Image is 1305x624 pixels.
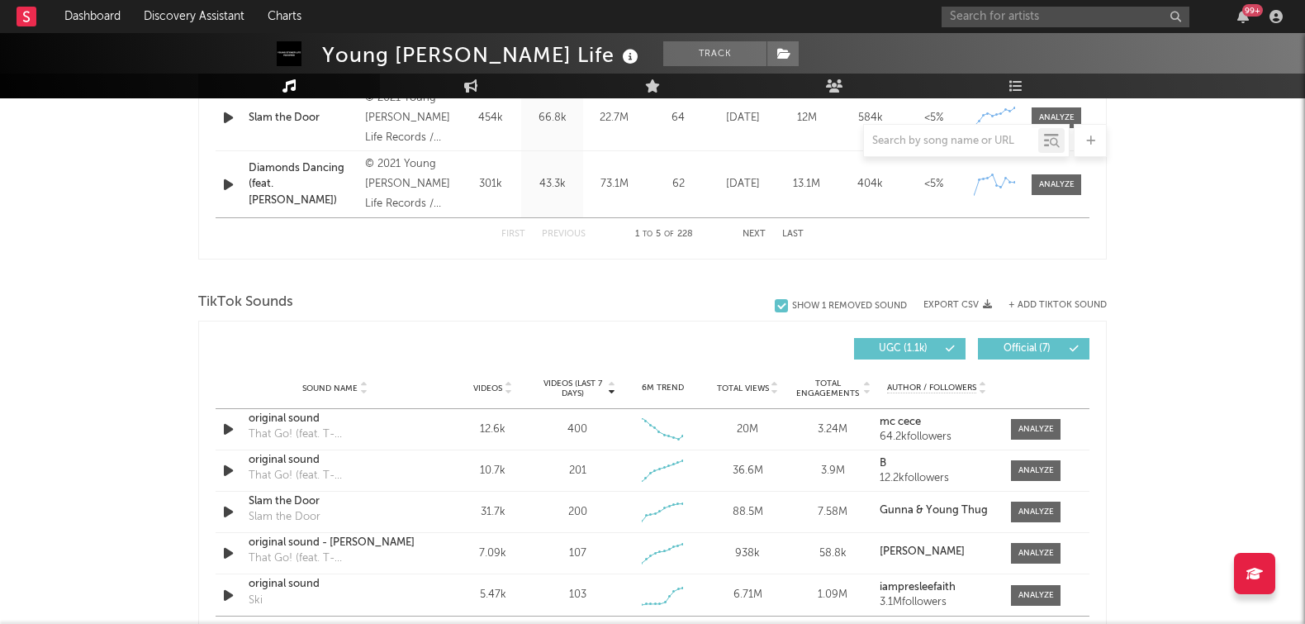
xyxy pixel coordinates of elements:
div: 88.5M [709,504,786,521]
strong: B [880,458,886,469]
a: Slam the Door [249,110,357,126]
div: 3.1M followers [880,597,994,608]
span: Total Engagements [795,379,861,398]
button: Previous [542,230,586,239]
div: 200 [568,504,587,521]
div: That Go! (feat. T-[PERSON_NAME]) [249,468,421,484]
div: 73.1M [587,176,641,193]
div: Ski [249,593,263,609]
a: iampresleefaith [880,582,994,593]
div: 66.8k [525,110,579,126]
div: Young [PERSON_NAME] Life [322,41,643,69]
div: 31.7k [454,504,531,521]
div: 7.09k [454,545,531,562]
div: 22.7M [587,110,641,126]
span: TikTok Sounds [198,293,293,312]
span: Author / Followers [887,383,976,393]
div: © 2021 Young [PERSON_NAME] Life Records / 300 Entertainment [365,155,455,214]
button: First [501,230,525,239]
div: 3.9M [795,463,871,479]
div: 6.71M [709,587,786,603]
span: Official ( 7 ) [989,344,1065,354]
div: 12.6k [454,422,531,438]
button: Export CSV [923,300,992,310]
button: Track [663,41,766,66]
div: That Go! (feat. T-[PERSON_NAME]) [249,426,421,443]
div: 36.6M [709,463,786,479]
a: original sound [249,411,421,427]
span: Sound Name [302,383,358,393]
div: 64 [649,110,707,126]
button: Last [782,230,804,239]
input: Search by song name or URL [864,135,1038,148]
div: 454k [463,110,517,126]
a: B [880,458,994,469]
strong: Gunna & Young Thug [880,505,988,516]
span: Videos [473,383,502,393]
a: original sound [249,452,421,469]
button: + Add TikTok Sound [1008,301,1107,310]
div: 64.2k followers [880,431,994,443]
div: 58.8k [795,545,871,562]
a: [PERSON_NAME] [880,546,994,558]
button: + Add TikTok Sound [992,301,1107,310]
strong: iampresleefaith [880,582,956,593]
div: 99 + [1242,4,1263,17]
a: Gunna & Young Thug [880,505,994,517]
strong: [PERSON_NAME] [880,546,965,557]
div: <5% [906,176,961,193]
div: 938k [709,545,786,562]
button: Next [743,230,766,239]
a: Slam the Door [249,493,421,510]
div: Slam the Door [249,509,320,526]
a: original sound - [PERSON_NAME] [249,535,421,551]
div: 5.47k [454,587,531,603]
div: 62 [649,176,707,193]
span: Videos (last 7 days) [539,379,606,398]
a: mc cece [880,417,994,428]
div: 7.58M [795,504,871,521]
div: 12M [779,110,834,126]
div: 1 5 228 [619,225,709,245]
span: Total Views [717,383,769,393]
strong: mc cece [880,417,921,427]
div: <5% [906,110,961,126]
div: 43.3k [525,176,579,193]
div: 103 [569,587,586,603]
button: UGC(1.1k) [854,338,966,360]
div: That Go! (feat. T-[PERSON_NAME]) [249,550,421,567]
div: 6M Trend [624,382,701,394]
div: 400 [567,422,587,438]
button: Official(7) [978,338,1089,360]
div: [DATE] [715,110,771,126]
div: Show 1 Removed Sound [792,301,907,312]
input: Search for artists [942,7,1189,27]
div: 1.09M [795,587,871,603]
span: UGC ( 1.1k ) [865,344,941,354]
div: 584k [842,110,898,126]
div: 12.2k followers [880,473,994,484]
div: 201 [569,463,586,479]
div: [DATE] [715,176,771,193]
button: 99+ [1237,10,1249,23]
a: Diamonds Dancing (feat. [PERSON_NAME]) [249,160,357,209]
span: to [643,231,652,238]
div: © 2021 Young [PERSON_NAME] Life Records / 300 Entertainment [365,88,455,148]
div: 404k [842,176,898,193]
a: original sound [249,576,421,593]
span: of [664,231,674,238]
div: 301k [463,176,517,193]
div: 13.1M [779,176,834,193]
div: 20M [709,422,786,438]
div: 107 [569,545,586,562]
div: 3.24M [795,422,871,438]
div: 10.7k [454,463,531,479]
